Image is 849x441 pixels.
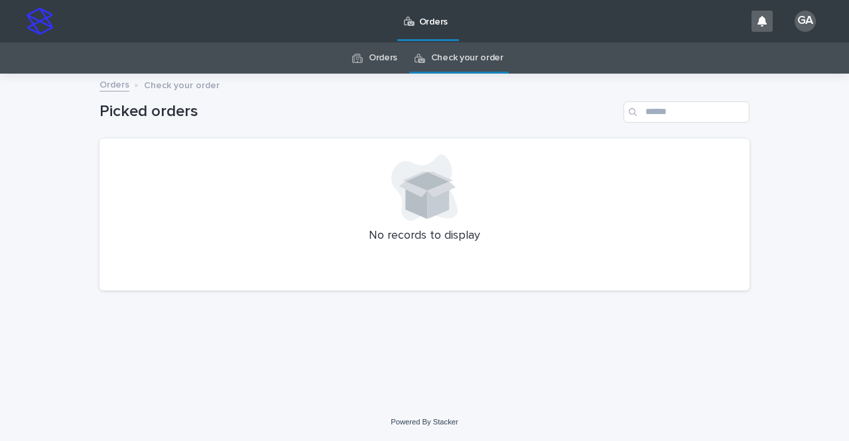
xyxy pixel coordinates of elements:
h1: Picked orders [99,102,618,121]
a: Powered By Stacker [391,418,458,426]
img: stacker-logo-s-only.png [27,8,53,34]
p: Check your order [144,77,220,92]
input: Search [623,101,750,123]
div: GA [795,11,816,32]
a: Orders [99,76,129,92]
a: Orders [369,42,397,74]
p: No records to display [115,229,734,243]
a: Check your order [431,42,503,74]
